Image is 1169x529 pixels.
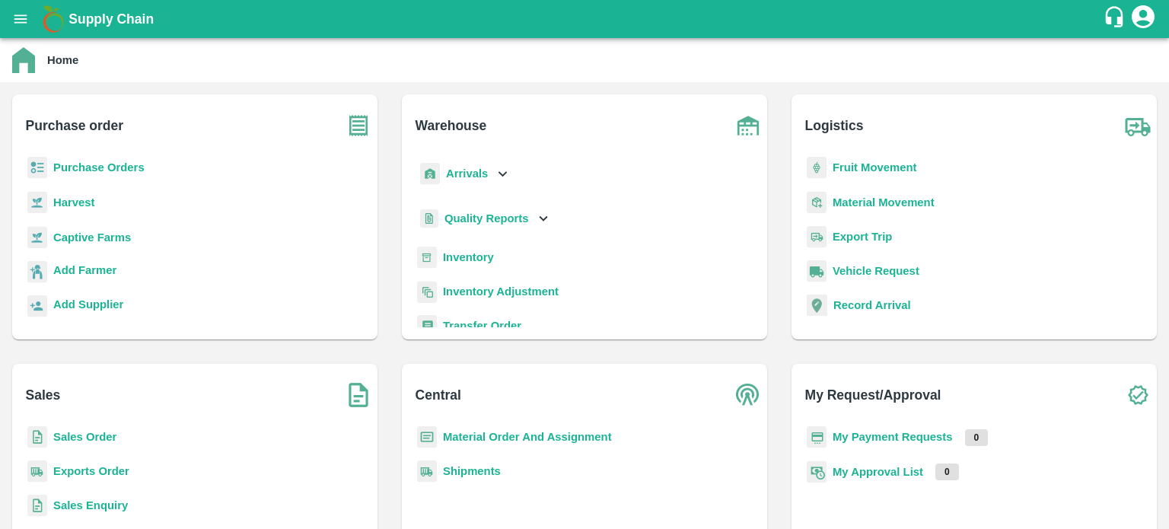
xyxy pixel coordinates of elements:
[833,231,892,243] a: Export Trip
[417,281,437,303] img: inventory
[53,231,131,244] a: Captive Farms
[417,203,552,234] div: Quality Reports
[27,426,47,448] img: sales
[27,495,47,517] img: sales
[807,157,827,179] img: fruit
[27,460,47,483] img: shipments
[833,161,917,174] a: Fruit Movement
[417,315,437,337] img: whTransfer
[417,426,437,448] img: centralMaterial
[38,4,68,34] img: logo
[27,261,47,283] img: farmer
[27,226,47,249] img: harvest
[443,465,501,477] a: Shipments
[53,431,116,443] a: Sales Order
[807,295,827,316] img: recordArrival
[3,2,38,37] button: open drawer
[68,11,154,27] b: Supply Chain
[53,465,129,477] a: Exports Order
[420,163,440,185] img: whArrival
[53,499,128,511] a: Sales Enquiry
[935,464,959,480] p: 0
[47,54,78,66] b: Home
[417,460,437,483] img: shipments
[53,296,123,317] a: Add Supplier
[1119,376,1157,414] img: check
[27,157,47,179] img: reciept
[53,196,94,209] a: Harvest
[807,260,827,282] img: vehicle
[446,167,488,180] b: Arrivals
[27,191,47,214] img: harvest
[807,226,827,248] img: delivery
[805,115,864,136] b: Logistics
[416,384,461,406] b: Central
[833,299,911,311] a: Record Arrival
[807,426,827,448] img: payment
[68,8,1103,30] a: Supply Chain
[26,384,61,406] b: Sales
[1103,5,1129,33] div: customer-support
[339,107,377,145] img: purchase
[1129,3,1157,35] div: account of current user
[416,115,487,136] b: Warehouse
[833,196,935,209] a: Material Movement
[417,157,511,191] div: Arrivals
[444,212,529,225] b: Quality Reports
[729,376,767,414] img: central
[53,264,116,276] b: Add Farmer
[833,265,919,277] a: Vehicle Request
[443,285,559,298] a: Inventory Adjustment
[443,431,612,443] a: Material Order And Assignment
[1119,107,1157,145] img: truck
[833,466,923,478] a: My Approval List
[53,298,123,311] b: Add Supplier
[53,262,116,282] a: Add Farmer
[27,295,47,317] img: supplier
[12,47,35,73] img: home
[26,115,123,136] b: Purchase order
[443,251,494,263] a: Inventory
[729,107,767,145] img: warehouse
[807,191,827,214] img: material
[965,429,989,446] p: 0
[53,161,145,174] a: Purchase Orders
[833,431,953,443] a: My Payment Requests
[420,209,438,228] img: qualityReport
[339,376,377,414] img: soSales
[805,384,941,406] b: My Request/Approval
[443,320,521,332] a: Transfer Order
[417,247,437,269] img: whInventory
[807,460,827,483] img: approval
